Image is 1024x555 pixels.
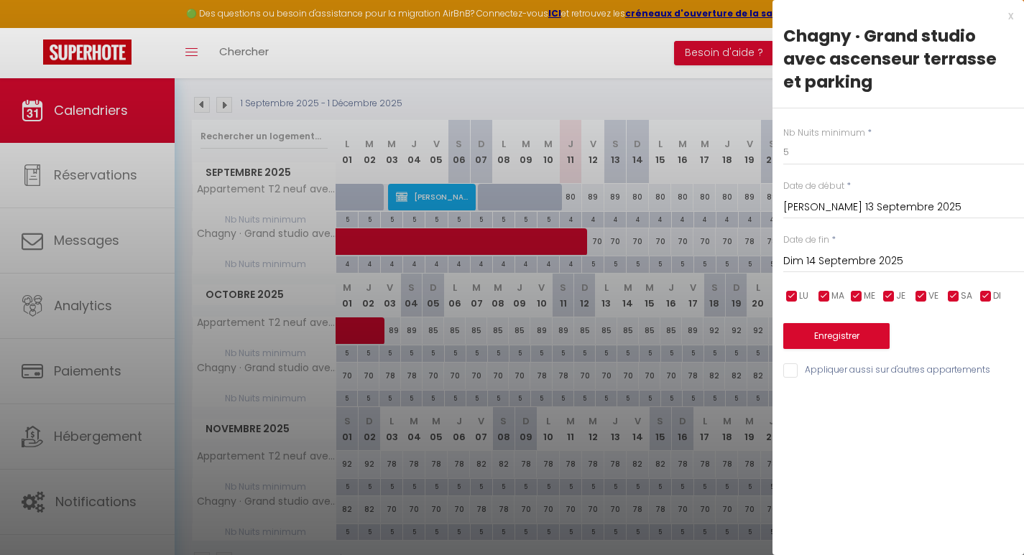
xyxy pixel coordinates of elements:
[799,289,808,303] span: LU
[896,289,905,303] span: JE
[783,179,844,193] label: Date de début
[831,289,844,303] span: MA
[993,289,1001,303] span: DI
[783,24,1013,93] div: Chagny · Grand studio avec ascenseur terrasse et parking
[864,289,875,303] span: ME
[783,126,865,140] label: Nb Nuits minimum
[783,233,829,247] label: Date de fin
[772,7,1013,24] div: x
[928,289,938,303] span: VE
[961,289,972,303] span: SA
[783,323,890,349] button: Enregistrer
[11,6,55,49] button: Ouvrir le widget de chat LiveChat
